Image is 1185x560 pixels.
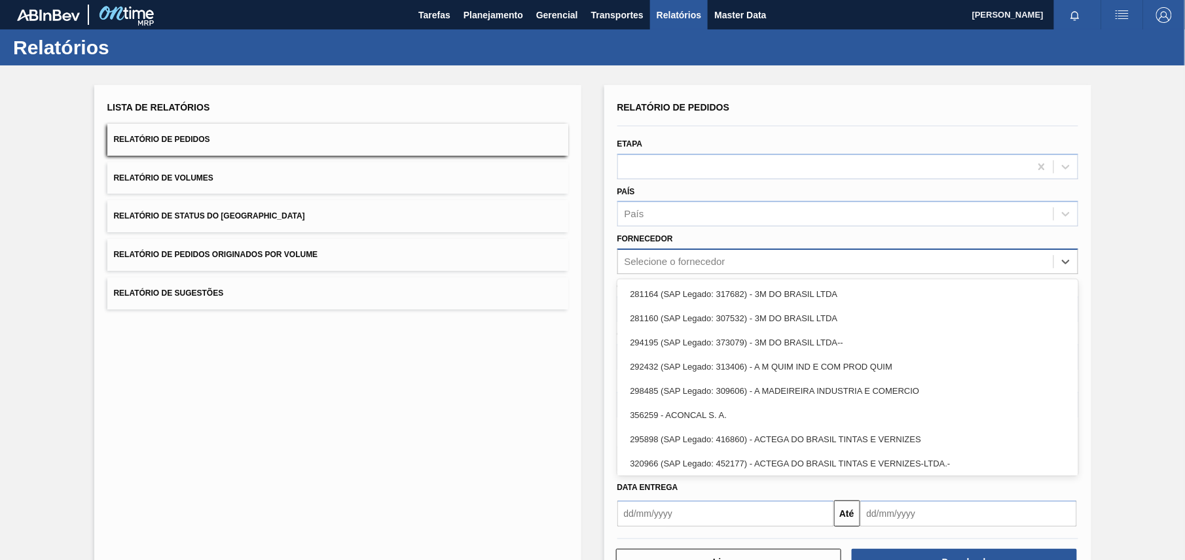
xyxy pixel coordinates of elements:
div: 320966 (SAP Legado: 452177) - ACTEGA DO BRASIL TINTAS E VERNIZES-LTDA.- [617,451,1078,476]
button: Relatório de Pedidos Originados por Volume [107,239,568,271]
input: dd/mm/yyyy [617,500,834,527]
label: Fornecedor [617,234,673,243]
button: Relatório de Status do [GEOGRAPHIC_DATA] [107,200,568,232]
div: 292432 (SAP Legado: 313406) - A M QUIM IND E COM PROD QUIM [617,355,1078,379]
span: Gerencial [536,7,578,23]
h1: Relatórios [13,40,246,55]
div: 295898 (SAP Legado: 416860) - ACTEGA DO BRASIL TINTAS E VERNIZES [617,427,1078,451]
span: Relatório de Pedidos [114,135,210,144]
button: Relatório de Sugestões [107,277,568,309]
span: Relatórios [657,7,701,23]
span: Data entrega [617,483,678,492]
span: Relatório de Volumes [114,173,213,183]
div: 281160 (SAP Legado: 307532) - 3M DO BRASIL LTDA [617,306,1078,330]
div: 294195 (SAP Legado: 373079) - 3M DO BRASIL LTDA-- [617,330,1078,355]
span: Relatório de Sugestões [114,289,224,298]
img: userActions [1114,7,1130,23]
label: País [617,187,635,196]
div: Selecione o fornecedor [625,256,725,268]
span: Relatório de Status do [GEOGRAPHIC_DATA] [114,211,305,220]
span: Tarefas [418,7,450,23]
div: 281164 (SAP Legado: 317682) - 3M DO BRASIL LTDA [617,282,1078,306]
img: TNhmsLtSVTkK8tSr43FrP2fwEKptu5GPRR3wAAAABJRU5ErkJggg== [17,9,80,21]
img: Logout [1156,7,1172,23]
span: Relatório de Pedidos [617,102,730,113]
span: Master Data [714,7,766,23]
input: dd/mm/yyyy [860,500,1077,527]
span: Relatório de Pedidos Originados por Volume [114,250,318,259]
div: País [625,209,644,220]
label: Etapa [617,139,643,149]
span: Lista de Relatórios [107,102,210,113]
button: Até [834,500,860,527]
button: Notificações [1054,6,1096,24]
span: Transportes [591,7,644,23]
span: Planejamento [464,7,523,23]
div: 356259 - ACONCAL S. A. [617,403,1078,427]
div: 298485 (SAP Legado: 309606) - A MADEIREIRA INDUSTRIA E COMERCIO [617,379,1078,403]
button: Relatório de Volumes [107,162,568,194]
button: Relatório de Pedidos [107,124,568,156]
